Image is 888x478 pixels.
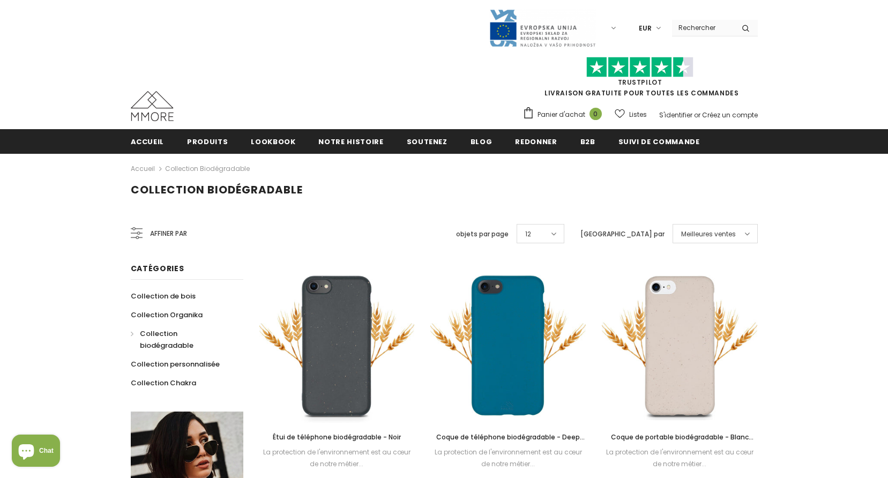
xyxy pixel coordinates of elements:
a: S'identifier [659,110,692,119]
span: Collection personnalisée [131,359,220,369]
a: soutenez [407,129,447,153]
span: LIVRAISON GRATUITE POUR TOUTES LES COMMANDES [523,62,758,98]
span: Blog [471,137,492,147]
span: B2B [580,137,595,147]
inbox-online-store-chat: Shopify online store chat [9,435,63,469]
a: Listes [615,105,647,124]
input: Search Site [672,20,734,35]
a: Collection Chakra [131,374,196,392]
a: Accueil [131,129,165,153]
label: [GEOGRAPHIC_DATA] par [580,229,665,240]
img: Cas MMORE [131,91,174,121]
a: Produits [187,129,228,153]
a: Coque de téléphone biodégradable - Deep Sea Blue [430,431,586,443]
a: Notre histoire [318,129,383,153]
a: TrustPilot [618,78,662,87]
a: Collection biodégradable [165,164,250,173]
a: Lookbook [251,129,295,153]
img: Javni Razpis [489,9,596,48]
span: Étui de téléphone biodégradable - Noir [273,432,401,442]
span: Meilleures ventes [681,229,736,240]
img: Faites confiance aux étoiles pilotes [586,57,693,78]
div: La protection de l'environnement est au cœur de notre métier... [602,446,757,470]
span: Notre histoire [318,137,383,147]
a: Blog [471,129,492,153]
span: Produits [187,137,228,147]
a: Coque de portable biodégradable - Blanc naturel [602,431,757,443]
a: Collection de bois [131,287,196,305]
span: EUR [639,23,652,34]
span: 12 [525,229,531,240]
div: La protection de l'environnement est au cœur de notre métier... [430,446,586,470]
span: Coque de portable biodégradable - Blanc naturel [611,432,753,453]
span: Collection Chakra [131,378,196,388]
span: or [694,110,700,119]
span: Listes [629,109,647,120]
span: Coque de téléphone biodégradable - Deep Sea Blue [436,432,585,453]
span: Lookbook [251,137,295,147]
a: Suivi de commande [618,129,700,153]
span: Accueil [131,137,165,147]
a: Redonner [515,129,557,153]
span: 0 [589,108,602,120]
a: Accueil [131,162,155,175]
a: Collection personnalisée [131,355,220,374]
span: Panier d'achat [538,109,585,120]
span: Affiner par [150,228,187,240]
a: B2B [580,129,595,153]
span: Collection biodégradable [131,182,303,197]
a: Collection biodégradable [131,324,232,355]
a: Étui de téléphone biodégradable - Noir [259,431,415,443]
a: Collection Organika [131,305,203,324]
a: Créez un compte [702,110,758,119]
div: La protection de l'environnement est au cœur de notre métier... [259,446,415,470]
label: objets par page [456,229,509,240]
span: Collection biodégradable [140,328,193,350]
a: Panier d'achat 0 [523,107,607,123]
span: Suivi de commande [618,137,700,147]
a: Javni Razpis [489,23,596,32]
span: soutenez [407,137,447,147]
span: Collection Organika [131,310,203,320]
span: Catégories [131,263,184,274]
span: Collection de bois [131,291,196,301]
span: Redonner [515,137,557,147]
